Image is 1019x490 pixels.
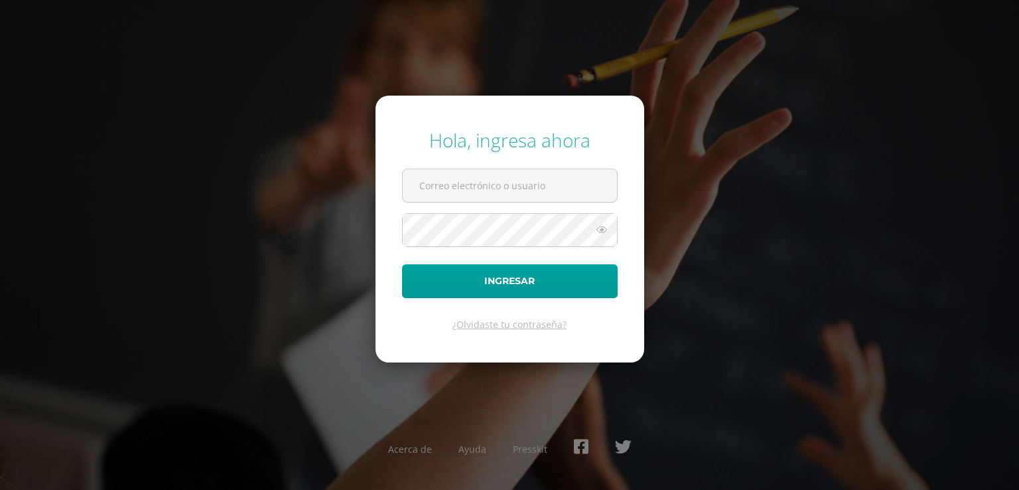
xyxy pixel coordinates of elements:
a: Acerca de [388,443,432,455]
a: Ayuda [458,443,486,455]
a: Presskit [513,443,547,455]
button: Ingresar [402,264,618,298]
input: Correo electrónico o usuario [403,169,617,202]
div: Hola, ingresa ahora [402,127,618,153]
a: ¿Olvidaste tu contraseña? [452,318,567,331]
